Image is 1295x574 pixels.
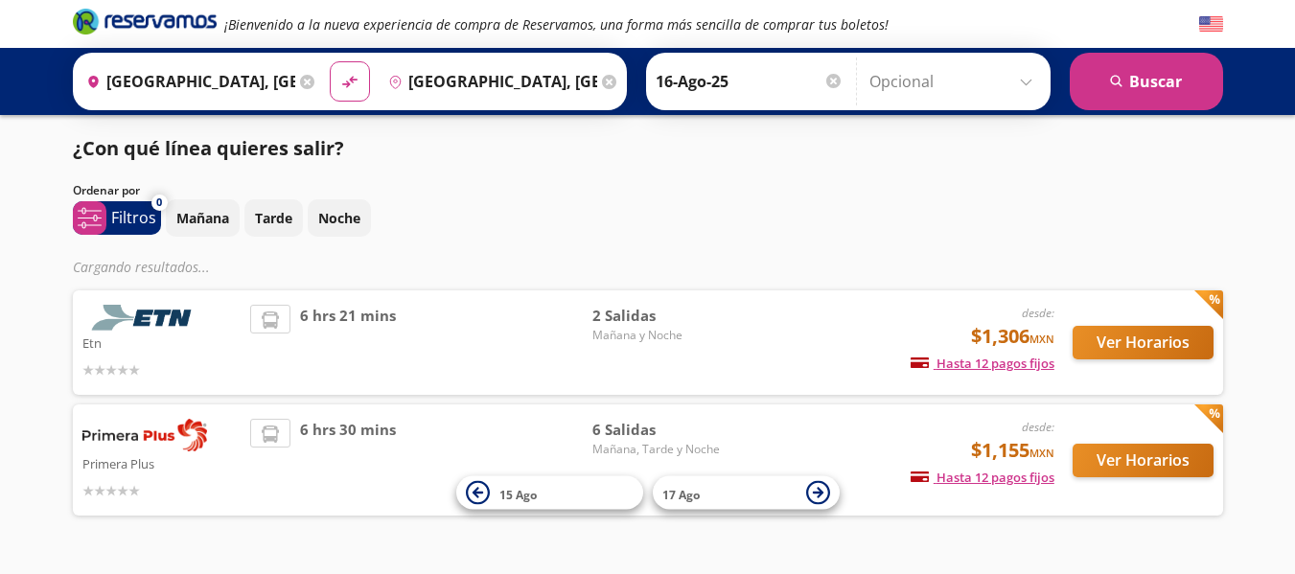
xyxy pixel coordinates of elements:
small: MXN [1029,332,1054,346]
p: Etn [82,331,242,354]
span: $1,306 [971,322,1054,351]
img: Primera Plus [82,419,207,451]
input: Buscar Destino [381,57,597,105]
i: Brand Logo [73,7,217,35]
img: Etn [82,305,207,331]
em: Cargando resultados ... [73,258,210,276]
p: Tarde [255,208,292,228]
span: 6 hrs 30 mins [300,419,396,501]
input: Opcional [869,57,1041,105]
span: 2 Salidas [592,305,727,327]
span: Mañana, Tarde y Noche [592,441,727,458]
em: ¡Bienvenido a la nueva experiencia de compra de Reservamos, una forma más sencilla de comprar tus... [224,15,889,34]
span: $1,155 [971,436,1054,465]
p: Noche [318,208,360,228]
p: Filtros [111,206,156,229]
span: Hasta 12 pagos fijos [911,355,1054,372]
button: Tarde [244,199,303,237]
span: 15 Ago [499,486,537,502]
span: Hasta 12 pagos fijos [911,469,1054,486]
button: Buscar [1070,53,1223,110]
input: Elegir Fecha [656,57,844,105]
p: ¿Con qué línea quieres salir? [73,134,344,163]
span: Mañana y Noche [592,327,727,344]
small: MXN [1029,446,1054,460]
button: Ver Horarios [1073,326,1214,359]
button: 15 Ago [456,476,643,510]
span: 0 [156,195,162,211]
button: Mañana [166,199,240,237]
button: 0Filtros [73,201,161,235]
em: desde: [1022,419,1054,435]
button: Noche [308,199,371,237]
button: Ver Horarios [1073,444,1214,477]
p: Ordenar por [73,182,140,199]
p: Mañana [176,208,229,228]
span: 17 Ago [662,486,700,502]
span: 6 Salidas [592,419,727,441]
em: desde: [1022,305,1054,321]
button: English [1199,12,1223,36]
button: 17 Ago [653,476,840,510]
a: Brand Logo [73,7,217,41]
span: 6 hrs 21 mins [300,305,396,380]
input: Buscar Origen [79,57,295,105]
p: Primera Plus [82,451,242,474]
